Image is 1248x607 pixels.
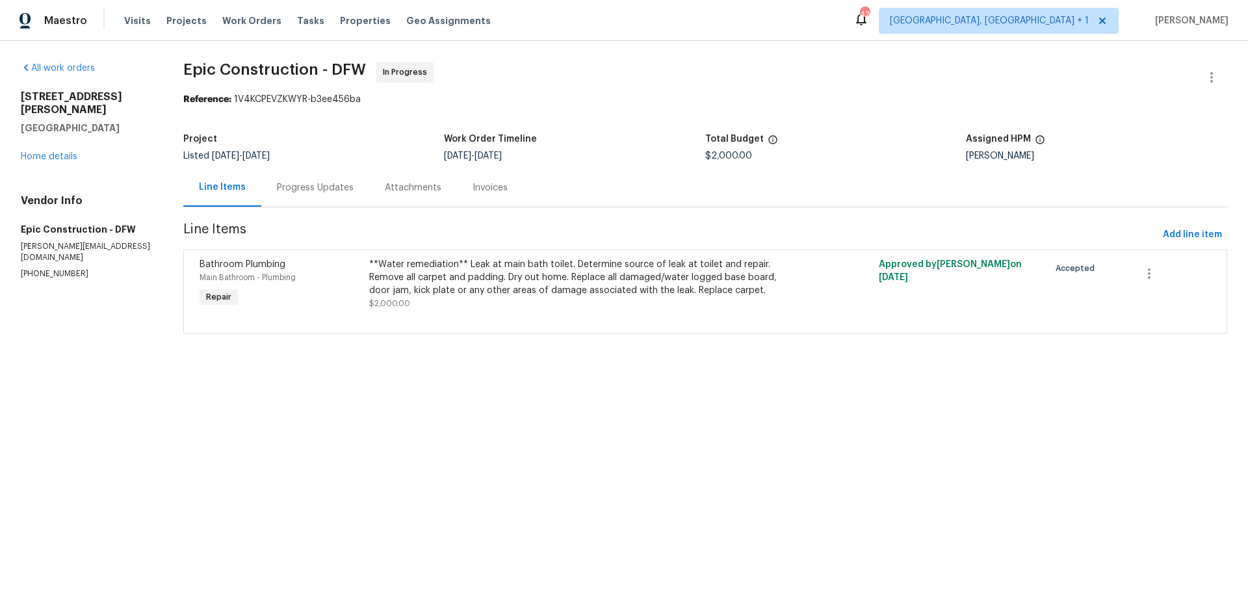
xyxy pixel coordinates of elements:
div: 42 [860,8,869,21]
h5: Total Budget [705,135,764,144]
span: [GEOGRAPHIC_DATA], [GEOGRAPHIC_DATA] + 1 [890,14,1089,27]
span: [PERSON_NAME] [1150,14,1228,27]
span: [DATE] [212,151,239,161]
span: Main Bathroom - Plumbing [200,274,296,281]
span: The total cost of line items that have been proposed by Opendoor. This sum includes line items th... [768,135,778,151]
h2: [STREET_ADDRESS][PERSON_NAME] [21,90,152,116]
span: - [212,151,270,161]
span: Maestro [44,14,87,27]
span: Listed [183,151,270,161]
div: [PERSON_NAME] [966,151,1227,161]
h5: Epic Construction - DFW [21,223,152,236]
span: Work Orders [222,14,281,27]
span: $2,000.00 [369,300,410,307]
span: Line Items [183,223,1158,247]
h5: Project [183,135,217,144]
button: Add line item [1158,223,1227,247]
div: Line Items [199,181,246,194]
div: Attachments [385,181,441,194]
span: [DATE] [444,151,471,161]
span: Epic Construction - DFW [183,62,366,77]
span: Tasks [297,16,324,25]
span: - [444,151,502,161]
h5: Work Order Timeline [444,135,537,144]
a: Home details [21,152,77,161]
span: Properties [340,14,391,27]
span: Geo Assignments [406,14,491,27]
h5: Assigned HPM [966,135,1031,144]
div: 1V4KCPEVZKWYR-b3ee456ba [183,93,1227,106]
h5: [GEOGRAPHIC_DATA] [21,122,152,135]
span: In Progress [383,66,432,79]
span: Repair [201,291,237,303]
span: Projects [166,14,207,27]
h4: Vendor Info [21,194,152,207]
span: [DATE] [474,151,502,161]
div: Progress Updates [277,181,354,194]
span: $2,000.00 [705,151,752,161]
p: [PERSON_NAME][EMAIL_ADDRESS][DOMAIN_NAME] [21,241,152,263]
span: The hpm assigned to this work order. [1035,135,1045,151]
a: All work orders [21,64,95,73]
div: Invoices [473,181,508,194]
span: Approved by [PERSON_NAME] on [879,260,1022,282]
span: [DATE] [879,273,908,282]
span: Add line item [1163,227,1222,243]
span: [DATE] [242,151,270,161]
span: Visits [124,14,151,27]
div: **Water remediation** Leak at main bath toilet. Determine source of leak at toilet and repair. Re... [369,258,786,297]
span: Accepted [1056,262,1100,275]
p: [PHONE_NUMBER] [21,268,152,279]
b: Reference: [183,95,231,104]
span: Bathroom Plumbing [200,260,285,269]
